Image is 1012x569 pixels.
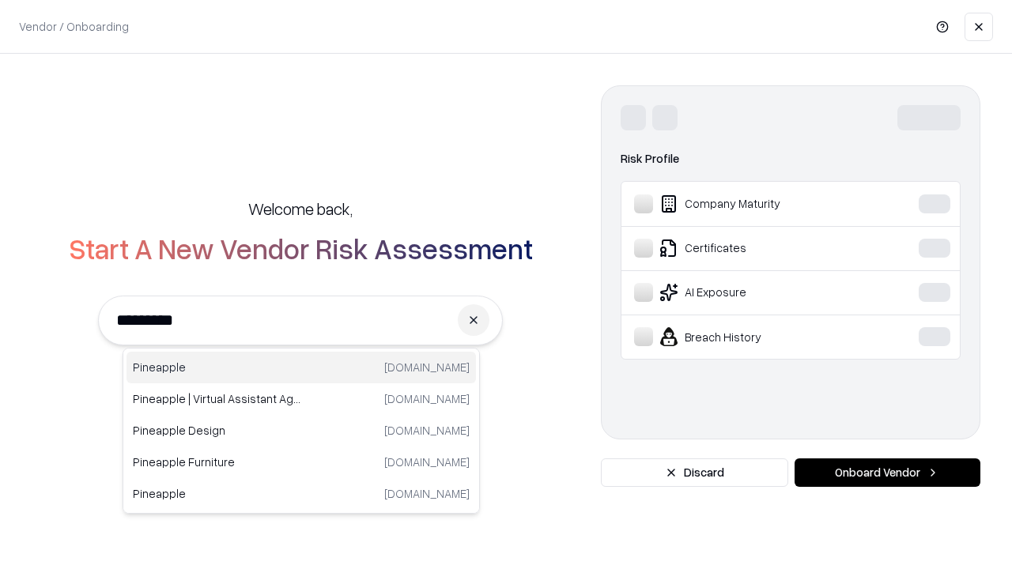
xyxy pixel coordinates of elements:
[384,359,470,375] p: [DOMAIN_NAME]
[133,454,301,470] p: Pineapple Furniture
[133,485,301,502] p: Pineapple
[795,458,980,487] button: Onboard Vendor
[384,454,470,470] p: [DOMAIN_NAME]
[621,149,961,168] div: Risk Profile
[133,422,301,439] p: Pineapple Design
[384,485,470,502] p: [DOMAIN_NAME]
[634,194,870,213] div: Company Maturity
[634,239,870,258] div: Certificates
[384,390,470,407] p: [DOMAIN_NAME]
[601,458,788,487] button: Discard
[384,422,470,439] p: [DOMAIN_NAME]
[69,232,533,264] h2: Start A New Vendor Risk Assessment
[634,327,870,346] div: Breach History
[634,283,870,302] div: AI Exposure
[133,359,301,375] p: Pineapple
[248,198,353,220] h5: Welcome back,
[133,390,301,407] p: Pineapple | Virtual Assistant Agency
[123,348,480,514] div: Suggestions
[19,18,129,35] p: Vendor / Onboarding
